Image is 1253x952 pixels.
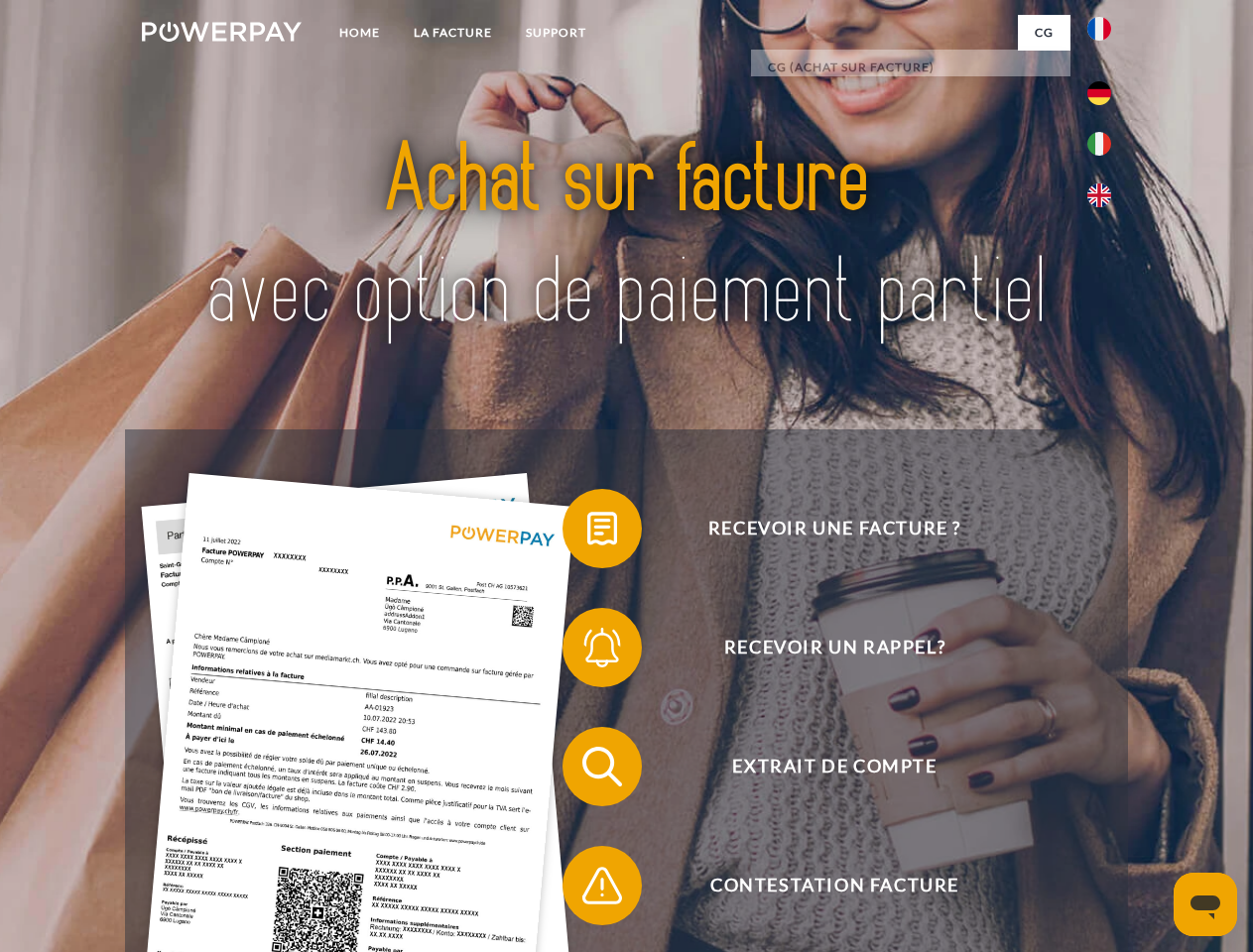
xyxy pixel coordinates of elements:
[577,742,627,791] img: qb_search.svg
[577,623,627,672] img: qb_bell.svg
[563,846,1078,925] button: Contestation Facture
[509,15,603,51] a: Support
[1174,873,1237,936] iframe: Bouton de lancement de la fenêtre de messagerie
[591,727,1077,806] span: Extrait de compte
[1018,15,1070,51] a: CG
[591,489,1077,568] span: Recevoir une facture ?
[563,727,1078,806] button: Extrait de compte
[1087,132,1111,156] img: it
[563,608,1078,687] button: Recevoir un rappel?
[1087,17,1111,41] img: fr
[1087,81,1111,105] img: de
[577,861,627,910] img: qb_warning.svg
[322,15,397,51] a: Home
[577,504,627,553] img: qb_bill.svg
[189,95,1064,380] img: title-powerpay_fr.svg
[751,50,1070,85] a: CG (achat sur facture)
[591,608,1077,687] span: Recevoir un rappel?
[1087,183,1111,207] img: en
[142,22,302,42] img: logo-powerpay-white.svg
[397,15,509,51] a: LA FACTURE
[563,489,1078,568] button: Recevoir une facture ?
[591,846,1077,925] span: Contestation Facture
